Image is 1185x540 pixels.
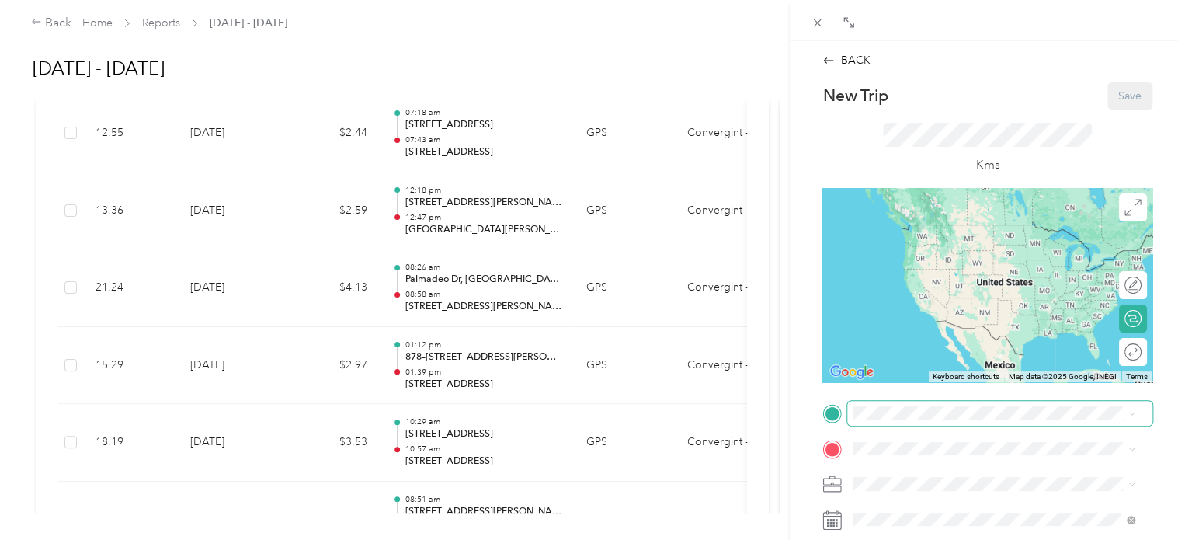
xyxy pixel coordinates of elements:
a: Terms (opens in new tab) [1126,372,1148,381]
p: New Trip [822,85,888,106]
span: Map data ©2025 Google, INEGI [1009,372,1117,381]
div: BACK [822,52,870,68]
p: Kms [975,155,999,175]
iframe: Everlance-gr Chat Button Frame [1098,453,1185,540]
button: Keyboard shortcuts [933,371,999,382]
a: Open this area in Google Maps (opens a new window) [826,362,877,382]
img: Google [826,362,877,382]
